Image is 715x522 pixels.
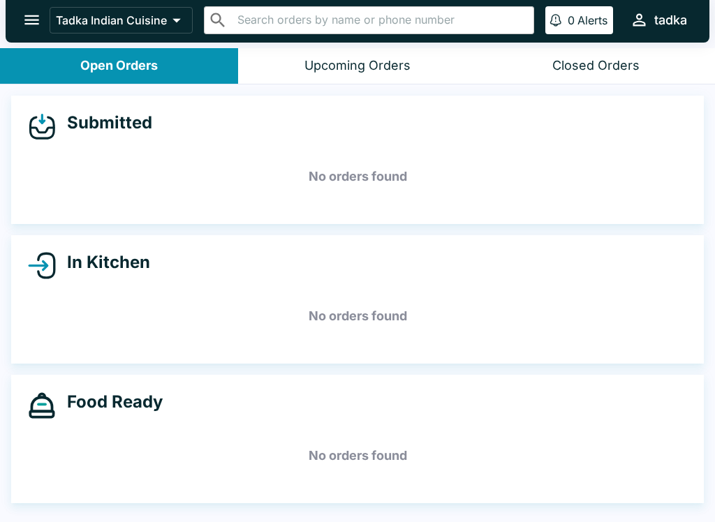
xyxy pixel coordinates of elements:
[56,112,152,133] h4: Submitted
[577,13,607,27] p: Alerts
[28,151,687,202] h5: No orders found
[56,13,167,27] p: Tadka Indian Cuisine
[14,2,50,38] button: open drawer
[624,5,693,35] button: tadka
[552,58,640,74] div: Closed Orders
[304,58,411,74] div: Upcoming Orders
[28,291,687,341] h5: No orders found
[28,431,687,481] h5: No orders found
[654,12,687,29] div: tadka
[50,7,193,33] button: Tadka Indian Cuisine
[80,58,158,74] div: Open Orders
[56,252,150,273] h4: In Kitchen
[233,10,528,30] input: Search orders by name or phone number
[56,391,163,412] h4: Food Ready
[568,13,575,27] p: 0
